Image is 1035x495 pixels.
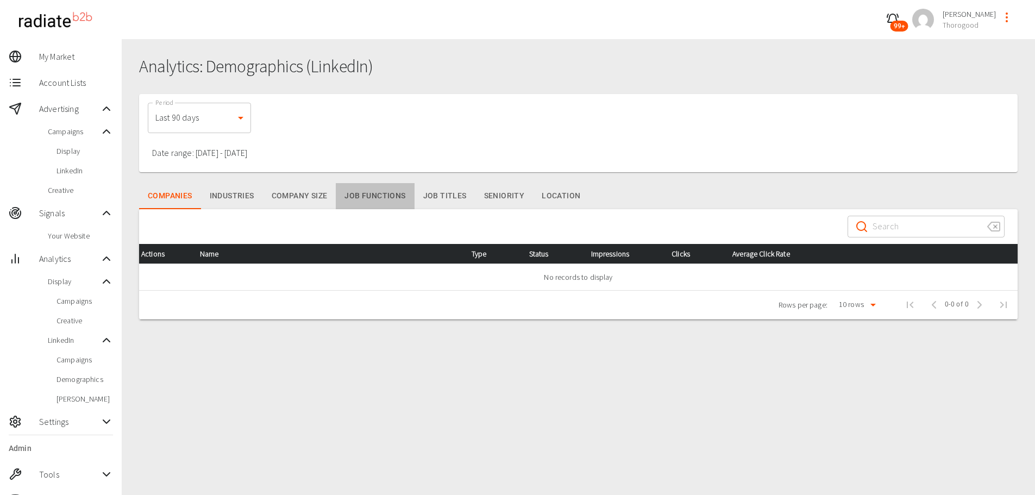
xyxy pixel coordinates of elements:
div: Average Click Rate [732,247,1009,260]
button: Job Functions [336,183,414,209]
span: Account Lists [39,76,113,89]
span: Name [200,247,236,260]
span: Creative [57,315,113,326]
span: Signals [39,206,100,220]
div: Status [529,247,574,260]
p: Date range: [DATE] - [DATE] [152,146,247,159]
svg: Search [855,220,868,233]
span: Type [472,247,504,260]
button: profile-menu [996,7,1018,28]
span: Status [529,247,566,260]
span: LinkedIn [57,165,113,176]
span: Creative [48,185,113,196]
span: Campaigns [57,296,113,306]
div: Name [200,247,454,260]
button: Company Size [263,183,336,209]
div: Impressions [591,247,655,260]
span: Advertising [39,102,100,115]
span: Campaigns [48,126,100,137]
label: Period [155,98,174,107]
span: 0-0 of 0 [945,299,969,310]
span: [PERSON_NAME] [943,9,996,20]
span: Display [48,276,100,287]
span: Analytics [39,252,100,265]
span: Thorogood [943,20,996,30]
span: Settings [39,415,100,428]
span: [PERSON_NAME] [57,393,113,404]
div: Clicks [672,247,715,260]
button: Job Titles [415,183,475,209]
img: radiateb2b_logo_black.png [13,8,97,32]
span: Average Click Rate [732,247,807,260]
td: No records to display [139,264,1018,290]
span: My Market [39,50,113,63]
span: Clicks [672,247,707,260]
span: Previous Page [923,294,945,316]
p: Rows per page: [779,299,827,310]
div: Demographics Tabs [139,183,1018,209]
input: Search [873,211,978,242]
span: First Page [897,292,923,318]
span: Tools [39,468,100,481]
button: Location [533,183,589,209]
span: Last Page [990,292,1017,318]
span: Campaigns [57,354,113,365]
span: 99+ [890,21,908,32]
span: Display [57,146,113,156]
button: Companies [139,183,201,209]
button: 99+ [882,9,904,30]
button: Seniority [475,183,534,209]
img: a2ca95db2cb9c46c1606a9dd9918c8c6 [912,9,934,30]
span: Next Page [969,294,990,316]
div: Last 90 days [148,103,251,133]
span: Demographics [57,374,113,385]
span: Impressions [591,247,647,260]
span: Your Website [48,230,113,241]
button: Industries [201,183,263,209]
div: 10 rows [832,297,880,312]
h1: Analytics: Demographics (LinkedIn) [139,57,1018,77]
div: Type [472,247,512,260]
span: LinkedIn [48,335,100,346]
div: 10 rows [836,299,867,310]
